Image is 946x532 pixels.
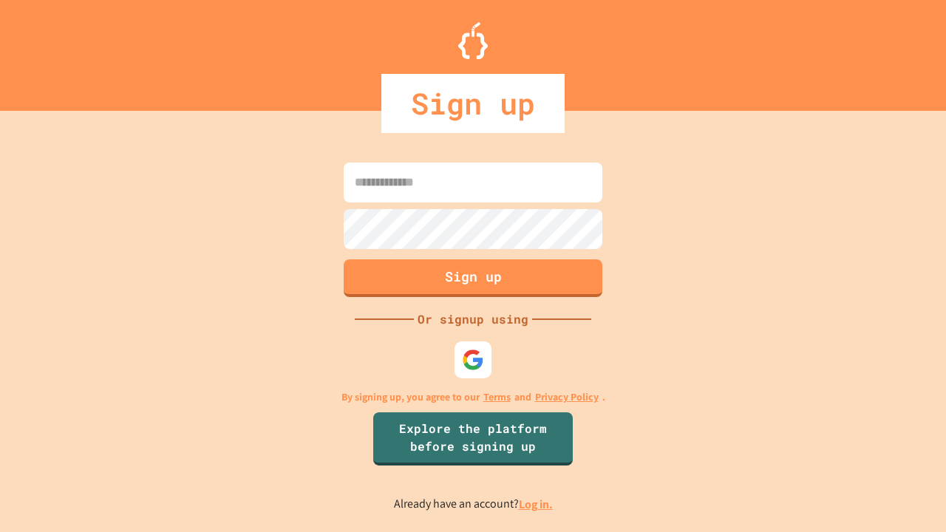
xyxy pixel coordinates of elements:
[458,22,488,59] img: Logo.svg
[373,412,573,465] a: Explore the platform before signing up
[462,349,484,371] img: google-icon.svg
[535,389,599,405] a: Privacy Policy
[483,389,511,405] a: Terms
[381,74,565,133] div: Sign up
[519,497,553,512] a: Log in.
[414,310,532,328] div: Or signup using
[344,259,602,297] button: Sign up
[394,495,553,514] p: Already have an account?
[341,389,605,405] p: By signing up, you agree to our and .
